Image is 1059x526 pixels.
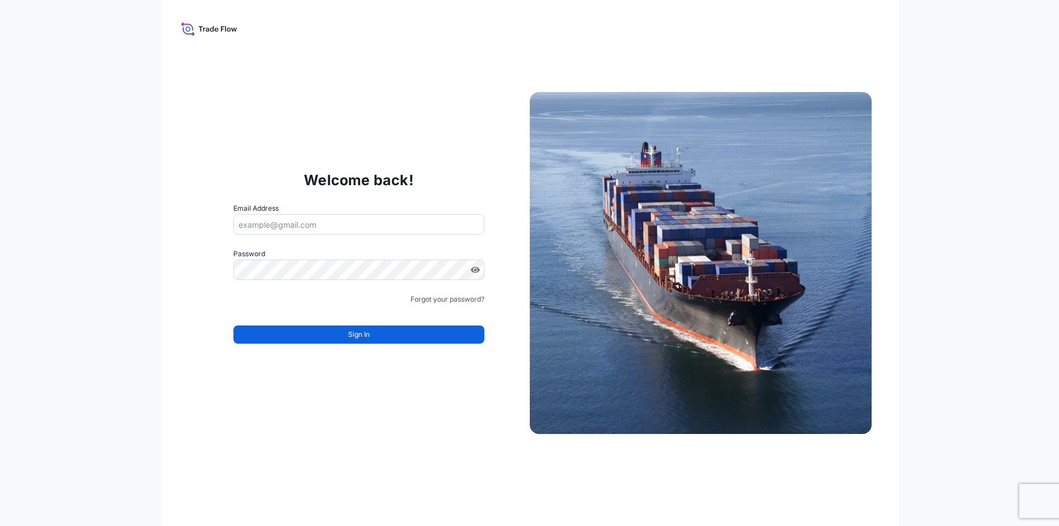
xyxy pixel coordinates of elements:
[471,265,480,274] button: Show password
[233,248,484,260] label: Password
[233,203,279,214] label: Email Address
[233,325,484,344] button: Sign In
[233,214,484,235] input: example@gmail.com
[411,294,484,305] a: Forgot your password?
[530,92,872,434] img: Ship illustration
[348,329,370,340] span: Sign In
[304,171,413,189] p: Welcome back!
